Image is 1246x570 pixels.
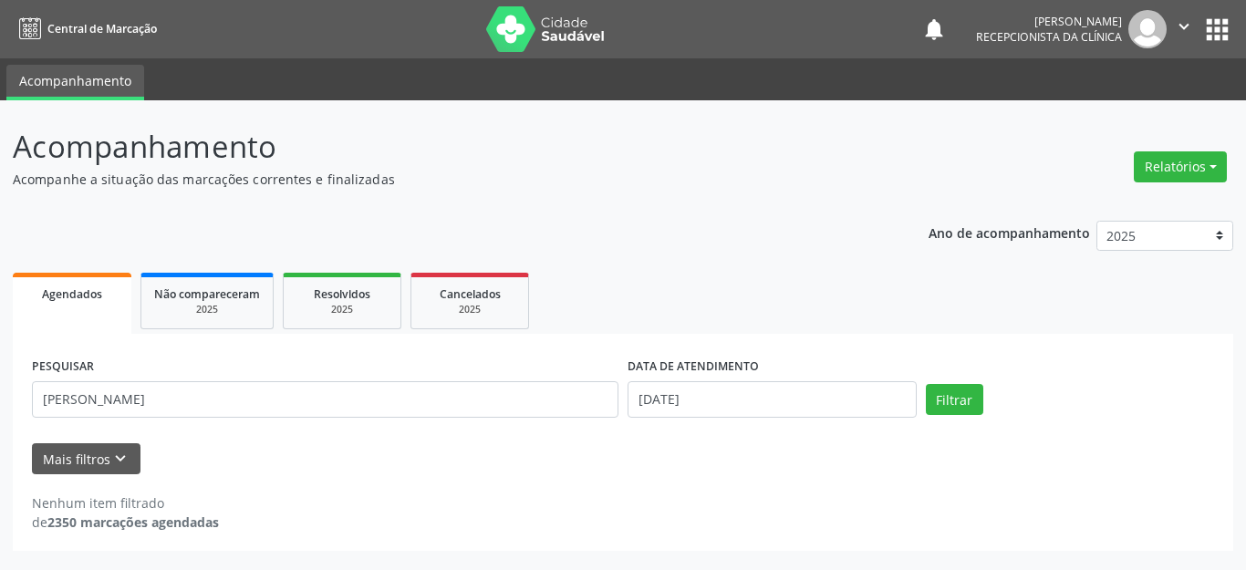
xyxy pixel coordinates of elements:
[6,65,144,100] a: Acompanhamento
[47,21,157,36] span: Central de Marcação
[314,286,370,302] span: Resolvidos
[296,303,388,316] div: 2025
[424,303,515,316] div: 2025
[1134,151,1227,182] button: Relatórios
[42,286,102,302] span: Agendados
[32,443,140,475] button: Mais filtroskeyboard_arrow_down
[628,381,917,418] input: Selecione um intervalo
[13,170,867,189] p: Acompanhe a situação das marcações correntes e finalizadas
[976,14,1122,29] div: [PERSON_NAME]
[32,513,219,532] div: de
[154,286,260,302] span: Não compareceram
[13,124,867,170] p: Acompanhamento
[976,29,1122,45] span: Recepcionista da clínica
[1128,10,1167,48] img: img
[1174,16,1194,36] i: 
[47,513,219,531] strong: 2350 marcações agendadas
[1167,10,1201,48] button: 
[32,353,94,381] label: PESQUISAR
[440,286,501,302] span: Cancelados
[110,449,130,469] i: keyboard_arrow_down
[926,384,983,415] button: Filtrar
[32,381,618,418] input: Nome, CNS
[32,493,219,513] div: Nenhum item filtrado
[154,303,260,316] div: 2025
[13,14,157,44] a: Central de Marcação
[628,353,759,381] label: DATA DE ATENDIMENTO
[1201,14,1233,46] button: apps
[921,16,947,42] button: notifications
[929,221,1090,244] p: Ano de acompanhamento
